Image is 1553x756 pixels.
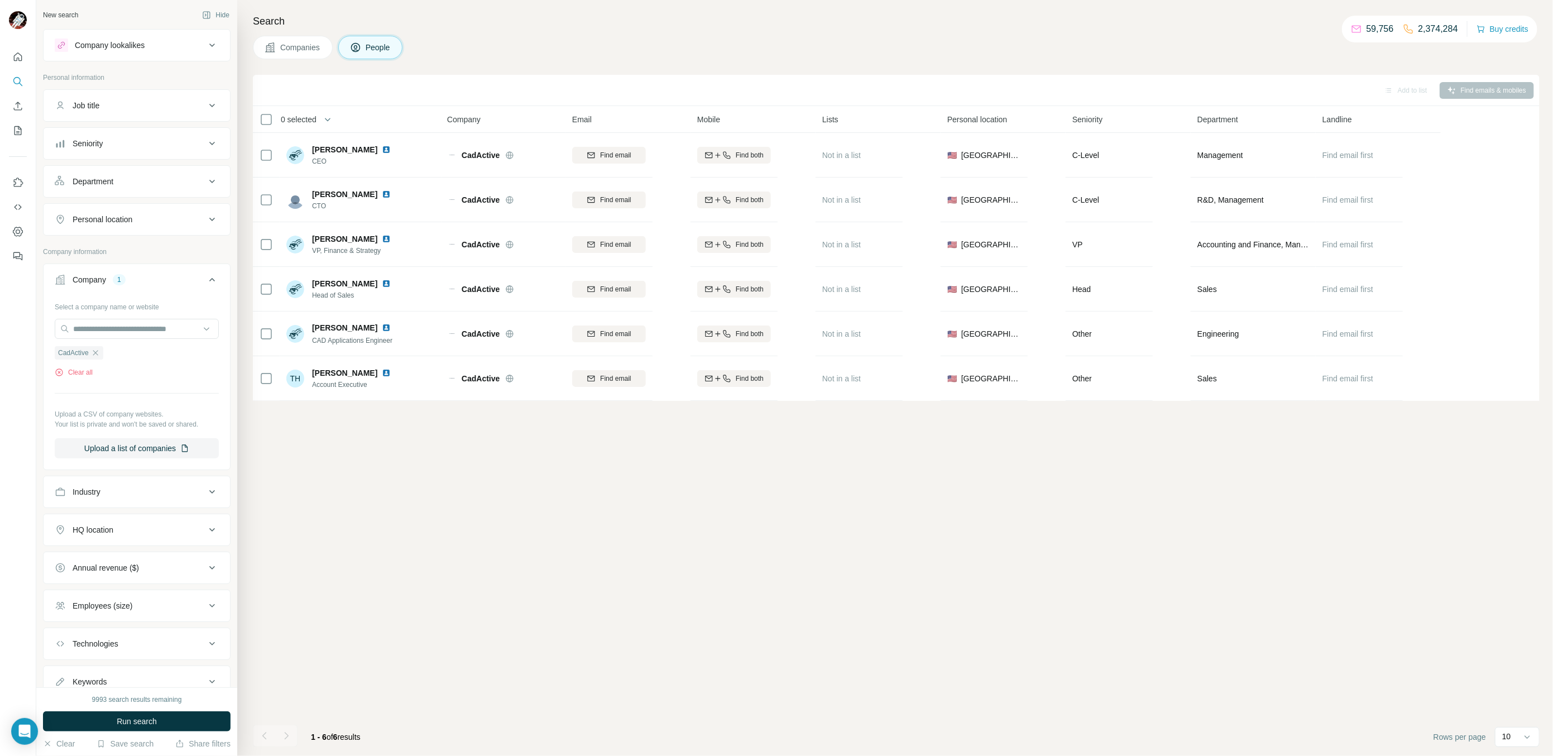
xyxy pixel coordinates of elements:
button: Find both [697,370,771,387]
span: [GEOGRAPHIC_DATA] [961,373,1021,384]
div: HQ location [73,524,113,535]
img: Logo of CadActive [447,244,456,245]
span: [GEOGRAPHIC_DATA] [961,328,1021,339]
span: Companies [280,42,321,53]
button: HQ location [44,516,230,543]
button: Find email [572,370,646,387]
span: CadActive [462,194,500,205]
span: Find both [736,374,764,384]
img: Avatar [286,325,304,343]
img: Avatar [286,146,304,164]
span: Find email first [1322,329,1373,338]
button: Find both [697,147,771,164]
img: Logo of CadActive [447,378,456,379]
span: Mobile [697,114,720,125]
button: Find email [572,192,646,208]
span: CEO [312,156,395,166]
span: Department [1197,114,1238,125]
span: Find both [736,240,764,250]
img: LinkedIn logo [382,279,391,288]
span: CadActive [58,348,89,358]
button: Find email [572,236,646,253]
span: Not in a list [822,374,861,383]
span: results [311,733,361,741]
span: [GEOGRAPHIC_DATA] [961,150,1021,161]
button: Buy credits [1477,21,1528,37]
button: Find both [697,192,771,208]
img: LinkedIn logo [382,369,391,377]
span: Find email [600,195,631,205]
span: Not in a list [822,195,861,204]
span: [GEOGRAPHIC_DATA] [961,194,1021,205]
div: Select a company name or website [55,298,219,312]
span: Find email [600,240,631,250]
div: Personal location [73,214,132,225]
img: LinkedIn logo [382,145,391,154]
span: Find email first [1322,285,1373,294]
p: Your list is private and won't be saved or shared. [55,419,219,429]
button: Use Surfe on LinkedIn [9,173,27,193]
span: Not in a list [822,151,861,160]
img: Avatar [9,11,27,29]
span: CadActive [462,328,500,339]
div: Open Intercom Messenger [11,718,38,745]
span: VP, Finance & Strategy [312,246,395,256]
span: [PERSON_NAME] [312,144,377,155]
span: CadActive [462,239,500,250]
span: [GEOGRAPHIC_DATA] [961,239,1021,250]
span: Find both [736,150,764,160]
p: Company information [43,247,231,257]
span: Find email first [1322,374,1373,383]
span: Find both [736,284,764,294]
span: Find both [736,195,764,205]
button: Industry [44,479,230,505]
div: Company [73,274,106,285]
span: Email [572,114,592,125]
button: Company lookalikes [44,32,230,59]
button: Employees (size) [44,592,230,619]
span: [GEOGRAPHIC_DATA] [961,284,1021,295]
span: People [366,42,391,53]
span: 🇺🇸 [947,150,957,161]
button: Seniority [44,130,230,157]
img: Avatar [286,191,304,209]
div: Keywords [73,676,107,687]
button: Keywords [44,668,230,695]
span: 🇺🇸 [947,284,957,295]
span: Find email [600,284,631,294]
span: CadActive [462,150,500,161]
button: Enrich CSV [9,96,27,116]
button: Annual revenue ($) [44,554,230,581]
button: Technologies [44,630,230,657]
span: Company [447,114,481,125]
span: 0 selected [281,114,317,125]
img: LinkedIn logo [382,235,391,243]
span: [PERSON_NAME] [312,233,377,245]
button: Quick start [9,47,27,67]
span: 🇺🇸 [947,328,957,339]
span: Rows per page [1434,731,1486,743]
button: Find email [572,326,646,342]
button: Department [44,168,230,195]
button: Share filters [175,738,231,749]
span: [PERSON_NAME] [312,367,377,379]
span: Find email [600,374,631,384]
button: Dashboard [9,222,27,242]
div: Seniority [73,138,103,149]
span: 6 [333,733,338,741]
img: Avatar [286,236,304,253]
button: Clear [43,738,75,749]
div: Annual revenue ($) [73,562,139,573]
span: [PERSON_NAME] [312,189,377,200]
span: Find email [600,329,631,339]
button: My lists [9,121,27,141]
span: VP [1072,240,1083,249]
p: 2,374,284 [1418,22,1458,36]
span: Personal location [947,114,1007,125]
p: Personal information [43,73,231,83]
span: Sales [1197,373,1217,384]
button: Run search [43,711,231,731]
div: New search [43,10,78,20]
img: Logo of CadActive [447,155,456,156]
img: Logo of CadActive [447,199,456,200]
